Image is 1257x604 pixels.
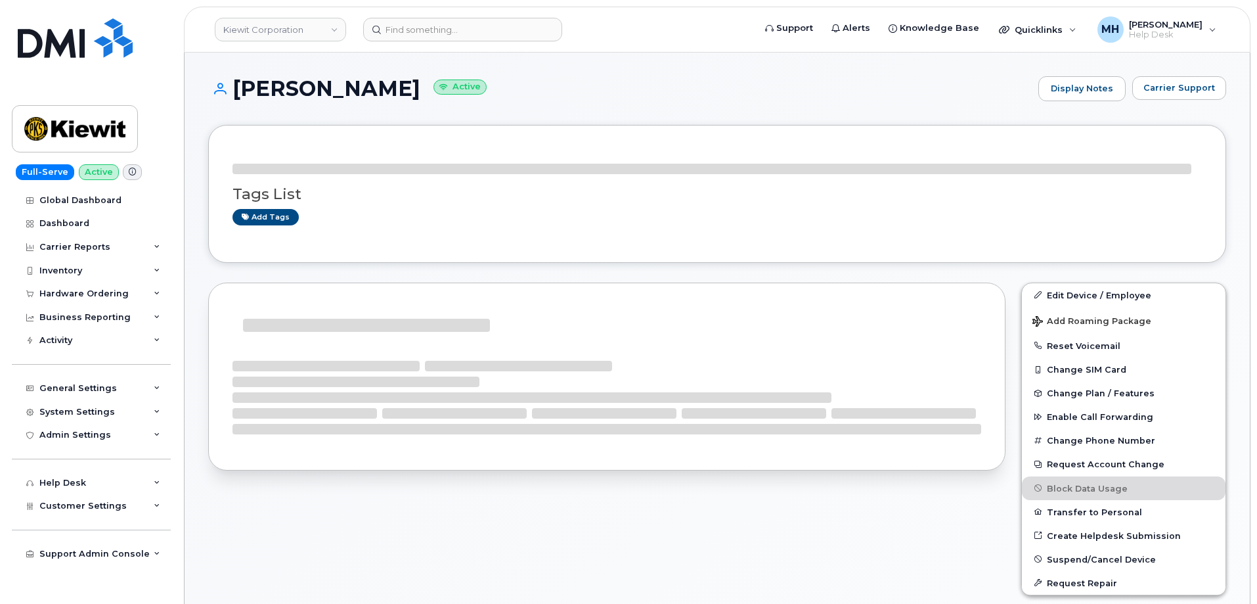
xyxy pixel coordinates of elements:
[1022,405,1225,429] button: Enable Call Forwarding
[1022,358,1225,381] button: Change SIM Card
[1022,571,1225,595] button: Request Repair
[1022,307,1225,334] button: Add Roaming Package
[232,186,1202,202] h3: Tags List
[208,77,1032,100] h1: [PERSON_NAME]
[433,80,487,95] small: Active
[1032,316,1151,329] span: Add Roaming Package
[1047,412,1153,422] span: Enable Call Forwarding
[1022,452,1225,476] button: Request Account Change
[1022,476,1225,500] button: Block Data Usage
[1143,81,1215,94] span: Carrier Support
[1022,334,1225,358] button: Reset Voicemail
[1132,76,1226,100] button: Carrier Support
[232,209,299,225] a: Add tags
[1022,381,1225,405] button: Change Plan / Features
[1022,283,1225,307] a: Edit Device / Employee
[1022,500,1225,524] button: Transfer to Personal
[1022,429,1225,452] button: Change Phone Number
[1022,547,1225,571] button: Suspend/Cancel Device
[1047,388,1155,398] span: Change Plan / Features
[1038,76,1126,101] a: Display Notes
[1022,524,1225,547] a: Create Helpdesk Submission
[1047,554,1156,564] span: Suspend/Cancel Device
